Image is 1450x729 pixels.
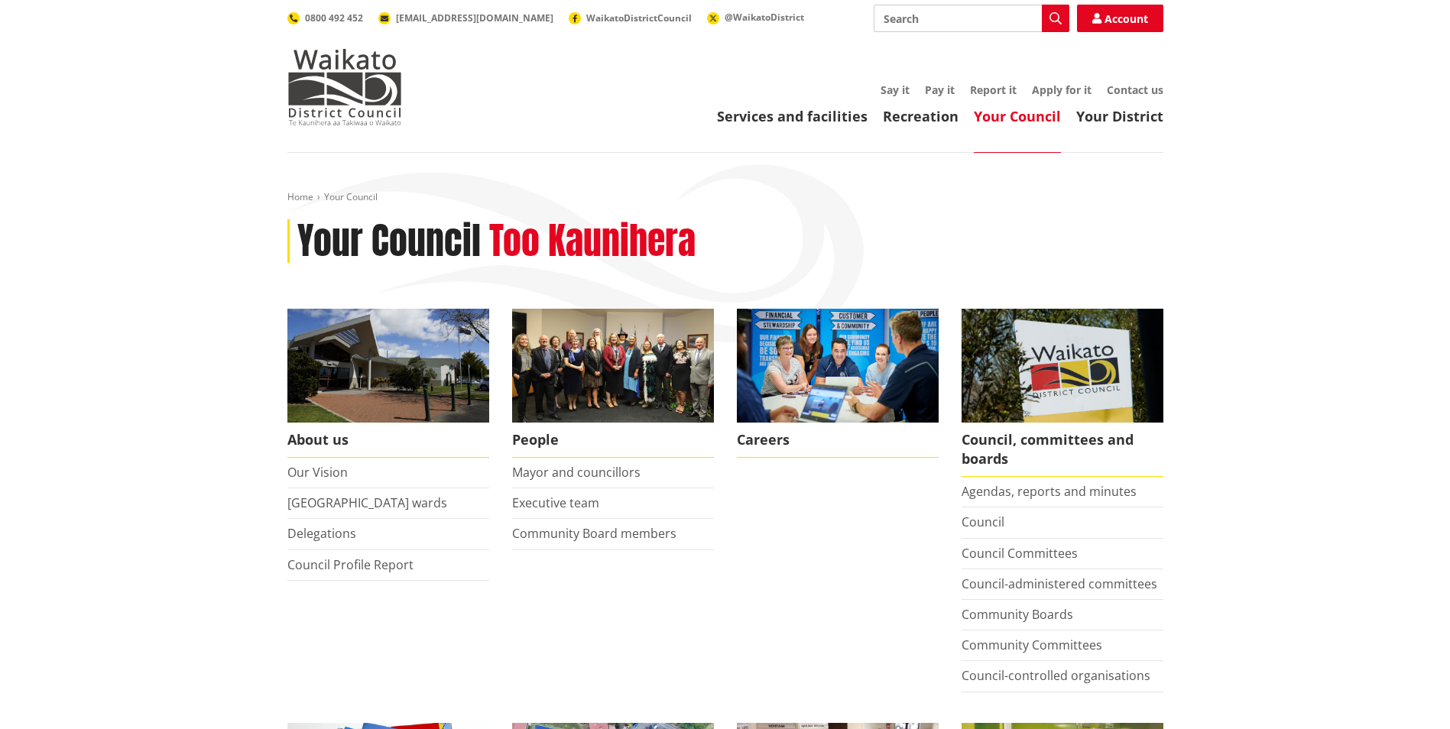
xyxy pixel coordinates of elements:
[881,83,910,97] a: Say it
[287,49,402,125] img: Waikato District Council - Te Kaunihera aa Takiwaa o Waikato
[512,464,641,481] a: Mayor and councillors
[962,309,1163,423] img: Waikato-District-Council-sign
[717,107,868,125] a: Services and facilities
[287,525,356,542] a: Delegations
[287,494,447,511] a: [GEOGRAPHIC_DATA] wards
[970,83,1017,97] a: Report it
[586,11,692,24] span: WaikatoDistrictCouncil
[287,423,489,458] span: About us
[287,11,363,24] a: 0800 492 452
[725,11,804,24] span: @WaikatoDistrict
[962,637,1102,653] a: Community Committees
[962,606,1073,623] a: Community Boards
[512,309,714,423] img: 2022 Council
[962,483,1137,500] a: Agendas, reports and minutes
[1076,107,1163,125] a: Your District
[962,309,1163,477] a: Waikato-District-Council-sign Council, committees and boards
[883,107,959,125] a: Recreation
[1107,83,1163,97] a: Contact us
[512,494,599,511] a: Executive team
[974,107,1061,125] a: Your Council
[297,219,481,264] h1: Your Council
[287,191,1163,204] nav: breadcrumb
[707,11,804,24] a: @WaikatoDistrict
[737,309,939,423] img: Office staff in meeting - Career page
[962,514,1004,530] a: Council
[962,545,1078,562] a: Council Committees
[287,190,313,203] a: Home
[287,309,489,423] img: WDC Building 0015
[489,219,696,264] h2: Too Kaunihera
[396,11,553,24] span: [EMAIL_ADDRESS][DOMAIN_NAME]
[324,190,378,203] span: Your Council
[1032,83,1092,97] a: Apply for it
[737,423,939,458] span: Careers
[287,309,489,458] a: WDC Building 0015 About us
[378,11,553,24] a: [EMAIL_ADDRESS][DOMAIN_NAME]
[512,423,714,458] span: People
[305,11,363,24] span: 0800 492 452
[962,423,1163,477] span: Council, committees and boards
[962,667,1150,684] a: Council-controlled organisations
[1077,5,1163,32] a: Account
[569,11,692,24] a: WaikatoDistrictCouncil
[962,575,1157,592] a: Council-administered committees
[737,309,939,458] a: Careers
[512,309,714,458] a: 2022 Council People
[287,464,348,481] a: Our Vision
[287,556,414,573] a: Council Profile Report
[874,5,1069,32] input: Search input
[925,83,955,97] a: Pay it
[512,525,676,542] a: Community Board members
